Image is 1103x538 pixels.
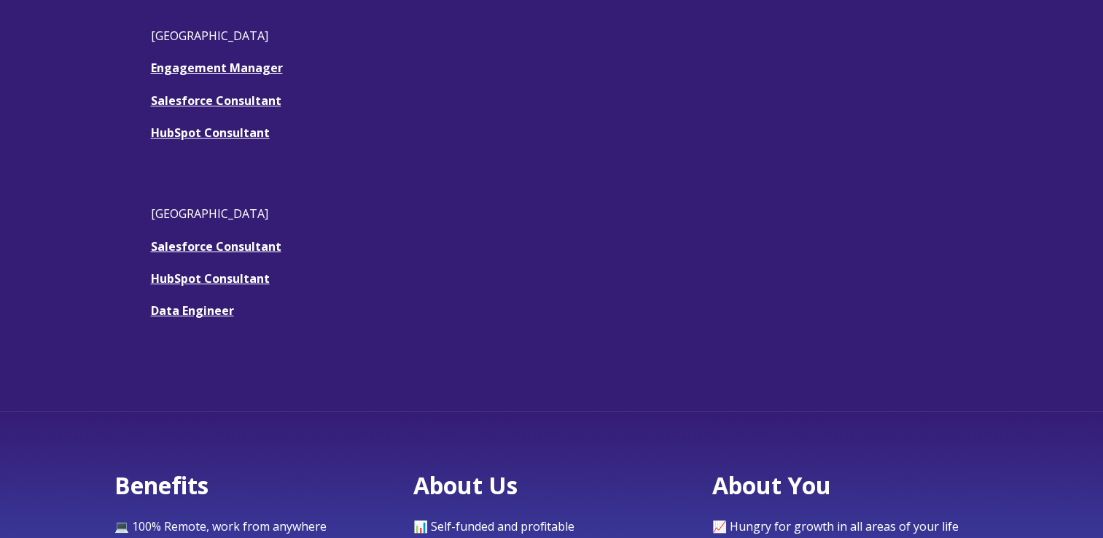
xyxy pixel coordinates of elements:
[114,518,327,534] span: 💻 100% Remote, work from anywhere
[712,469,831,501] span: About You
[151,238,281,254] a: Salesforce Consultant
[151,28,268,44] span: [GEOGRAPHIC_DATA]
[151,125,270,141] a: HubSpot Consultant
[712,518,959,534] span: 📈 Hungry for growth in all areas of your life
[151,60,283,76] a: Engagement Manager
[151,270,270,286] a: HubSpot Consultant
[114,469,208,501] span: Benefits
[151,303,234,319] a: Data Engineer
[413,469,518,501] span: About Us
[151,93,281,109] a: Salesforce Consultant
[151,206,268,222] span: [GEOGRAPHIC_DATA]
[413,518,574,534] span: 📊 Self-funded and profitable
